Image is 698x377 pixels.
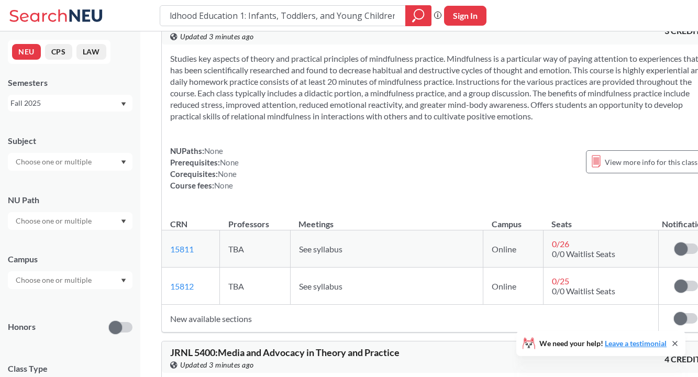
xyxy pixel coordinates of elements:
[218,169,237,179] span: None
[483,268,543,305] td: Online
[605,339,667,348] a: Leave a testimonial
[12,44,41,60] button: NEU
[444,6,486,26] button: Sign In
[162,305,658,332] td: New available sections
[8,321,36,333] p: Honors
[605,156,697,169] span: View more info for this class
[8,194,132,206] div: NU Path
[180,31,254,42] span: Updated 3 minutes ago
[168,7,398,25] input: Class, professor, course number, "phrase"
[76,44,106,60] button: LAW
[170,218,187,230] div: CRN
[121,279,126,283] svg: Dropdown arrow
[412,8,425,23] svg: magnifying glass
[204,146,223,156] span: None
[10,97,120,109] div: Fall 2025
[8,95,132,112] div: Fall 2025Dropdown arrow
[552,239,569,249] span: 0 / 26
[543,208,658,230] th: Seats
[220,268,290,305] td: TBA
[539,340,667,347] span: We need your help!
[8,77,132,88] div: Semesters
[10,215,98,227] input: Choose one or multiple
[483,208,543,230] th: Campus
[8,253,132,265] div: Campus
[121,102,126,106] svg: Dropdown arrow
[10,274,98,286] input: Choose one or multiple
[214,181,233,190] span: None
[170,145,239,191] div: NUPaths: Prerequisites: Corequisites: Course fees:
[483,230,543,268] td: Online
[45,44,72,60] button: CPS
[8,271,132,289] div: Dropdown arrow
[552,276,569,286] span: 0 / 25
[121,160,126,164] svg: Dropdown arrow
[552,249,615,259] span: 0/0 Waitlist Seats
[299,244,342,254] span: See syllabus
[180,359,254,371] span: Updated 3 minutes ago
[8,363,132,374] span: Class Type
[290,208,483,230] th: Meetings
[170,244,194,254] a: 15811
[405,5,431,26] div: magnifying glass
[220,230,290,268] td: TBA
[8,212,132,230] div: Dropdown arrow
[170,281,194,291] a: 15812
[8,153,132,171] div: Dropdown arrow
[220,208,290,230] th: Professors
[8,135,132,147] div: Subject
[170,347,400,358] span: JRNL 5400 : Media and Advocacy in Theory and Practice
[10,156,98,168] input: Choose one or multiple
[121,219,126,224] svg: Dropdown arrow
[220,158,239,167] span: None
[299,281,342,291] span: See syllabus
[552,286,615,296] span: 0/0 Waitlist Seats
